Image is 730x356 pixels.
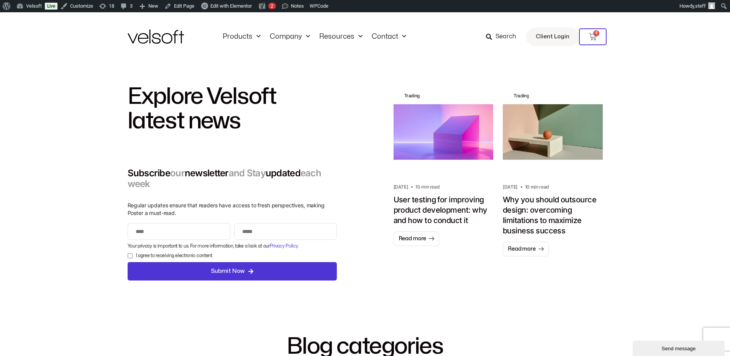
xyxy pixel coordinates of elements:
a: 4 [579,28,607,45]
h1: User testing for improving product development: why and how to conduct it [394,195,494,226]
a: Search [486,30,522,43]
iframe: chat widget [633,339,726,356]
div: Trading [513,93,529,98]
span: Read more [399,235,427,243]
label: I agree to receiving electronic content [136,252,212,259]
nav: Menu [218,33,411,41]
a: ProductsMenu Toggle [218,33,265,41]
a: Read more [394,231,440,246]
span: steff [695,3,706,9]
p: Regular updates ensure that readers have access to fresh perspectives, making Poster a must-read. [128,202,337,217]
h2: 10 min read [525,184,549,190]
a: Client Login [526,28,579,46]
a: Privacy Policy [270,244,298,248]
a: CompanyMenu Toggle [265,33,315,41]
button: Submit Now [128,262,337,281]
span: 2 [271,3,273,9]
span: each week [128,167,322,189]
h2: Subscribe newsletter updated [128,168,337,189]
span: our [170,167,185,179]
h2: 10 min read [415,184,439,190]
div: Trading [404,93,420,98]
span: Read more [508,245,536,253]
div: Your privacy is important to us. For more information, take a look at our . [126,243,339,249]
span: Edit with Elementor [210,3,252,9]
h2: [DATE] [503,184,517,190]
a: Read more [503,242,549,256]
a: ResourcesMenu Toggle [315,33,367,41]
a: ContactMenu Toggle [367,33,411,41]
span: Submit Now [211,267,244,276]
span: Client Login [536,32,569,42]
h1: Why you should outsource design: overcoming limitations to maximize business success [503,195,603,236]
a: Live [45,3,57,10]
h2: Explore Velsoft latest news [128,84,337,133]
span: and Stay [229,167,266,179]
span: Search [495,32,516,42]
img: Velsoft Training Materials [128,30,184,44]
h2: [DATE] [394,184,408,190]
span: 4 [593,30,599,36]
